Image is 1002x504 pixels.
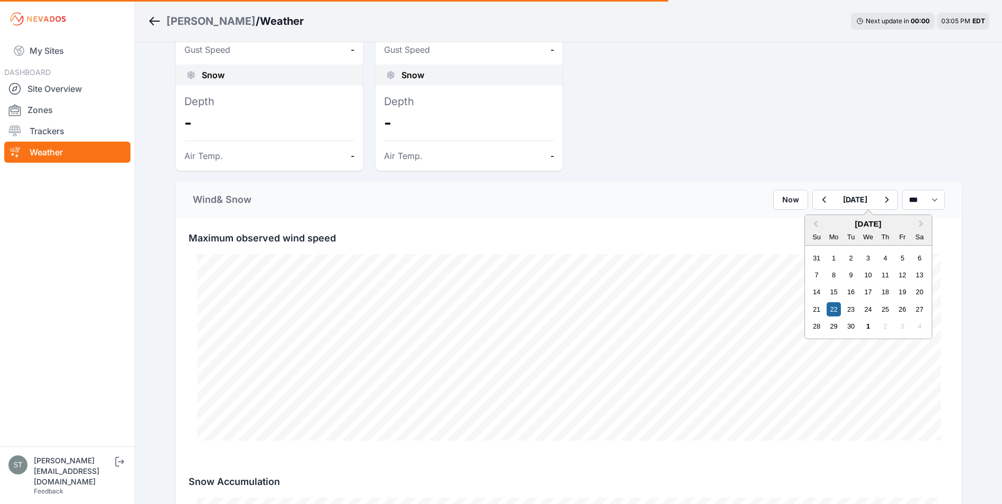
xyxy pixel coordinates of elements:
[844,268,858,282] div: Choose Tuesday, September 9th, 2025
[805,219,932,228] h2: [DATE]
[810,268,824,282] div: Choose Sunday, September 7th, 2025
[861,268,875,282] div: Choose Wednesday, September 10th, 2025
[4,38,130,63] a: My Sites
[4,120,130,142] a: Trackers
[861,302,875,316] div: Choose Wednesday, September 24th, 2025
[878,319,892,333] div: Not available Thursday, October 2nd, 2025
[844,285,858,299] div: Choose Tuesday, September 16th, 2025
[827,302,841,316] div: Choose Monday, September 22nd, 2025
[866,17,909,25] span: Next update in
[827,230,841,244] div: Monday
[184,150,223,162] dt: Air Temp.
[184,94,354,109] dt: Depth
[176,462,962,489] div: Snow Accumulation
[844,251,858,265] div: Choose Tuesday, September 2nd, 2025
[34,455,113,487] div: [PERSON_NAME][EMAIL_ADDRESS][DOMAIN_NAME]
[384,113,554,132] dd: -
[844,302,858,316] div: Choose Tuesday, September 23rd, 2025
[827,285,841,299] div: Choose Monday, September 15th, 2025
[184,113,354,132] dd: -
[914,216,931,233] button: Next Month
[8,455,27,474] img: steve@nevados.solar
[895,319,910,333] div: Not available Friday, October 3rd, 2025
[911,17,930,25] div: 00 : 00
[34,487,63,495] a: Feedback
[202,69,224,81] span: Snow
[895,285,910,299] div: Choose Friday, September 19th, 2025
[260,14,304,29] h3: Weather
[878,302,892,316] div: Choose Thursday, September 25th, 2025
[351,43,354,56] dd: -
[895,302,910,316] div: Choose Friday, September 26th, 2025
[808,249,928,335] div: Month September, 2025
[4,78,130,99] a: Site Overview
[4,99,130,120] a: Zones
[184,43,230,56] dt: Gust Speed
[550,43,554,56] dd: -
[806,216,823,233] button: Previous Month
[193,192,251,207] div: Wind & Snow
[4,142,130,163] a: Weather
[878,268,892,282] div: Choose Thursday, September 11th, 2025
[878,251,892,265] div: Choose Thursday, September 4th, 2025
[804,214,932,339] div: Choose Date
[941,17,970,25] span: 03:05 PM
[827,319,841,333] div: Choose Monday, September 29th, 2025
[827,251,841,265] div: Choose Monday, September 1st, 2025
[166,14,256,29] a: [PERSON_NAME]
[912,285,926,299] div: Choose Saturday, September 20th, 2025
[861,319,875,333] div: Choose Wednesday, October 1st, 2025
[835,190,876,209] button: [DATE]
[8,11,68,27] img: Nevados
[912,302,926,316] div: Choose Saturday, September 27th, 2025
[810,251,824,265] div: Choose Sunday, August 31st, 2025
[844,230,858,244] div: Tuesday
[861,230,875,244] div: Wednesday
[895,251,910,265] div: Choose Friday, September 5th, 2025
[810,230,824,244] div: Sunday
[351,150,354,162] dd: -
[810,285,824,299] div: Choose Sunday, September 14th, 2025
[912,319,926,333] div: Not available Saturday, October 4th, 2025
[912,268,926,282] div: Choose Saturday, September 13th, 2025
[773,190,808,210] button: Now
[861,251,875,265] div: Choose Wednesday, September 3rd, 2025
[912,251,926,265] div: Choose Saturday, September 6th, 2025
[878,285,892,299] div: Choose Thursday, September 18th, 2025
[4,68,51,77] span: DASHBOARD
[176,218,962,246] div: Maximum observed wind speed
[878,230,892,244] div: Thursday
[810,319,824,333] div: Choose Sunday, September 28th, 2025
[912,230,926,244] div: Saturday
[550,150,554,162] dd: -
[401,69,424,81] span: Snow
[256,14,260,29] span: /
[972,17,985,25] span: EDT
[384,94,554,109] dt: Depth
[384,150,423,162] dt: Air Temp.
[895,230,910,244] div: Friday
[384,43,430,56] dt: Gust Speed
[895,268,910,282] div: Choose Friday, September 12th, 2025
[148,7,304,35] nav: Breadcrumb
[827,268,841,282] div: Choose Monday, September 8th, 2025
[810,302,824,316] div: Choose Sunday, September 21st, 2025
[861,285,875,299] div: Choose Wednesday, September 17th, 2025
[844,319,858,333] div: Choose Tuesday, September 30th, 2025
